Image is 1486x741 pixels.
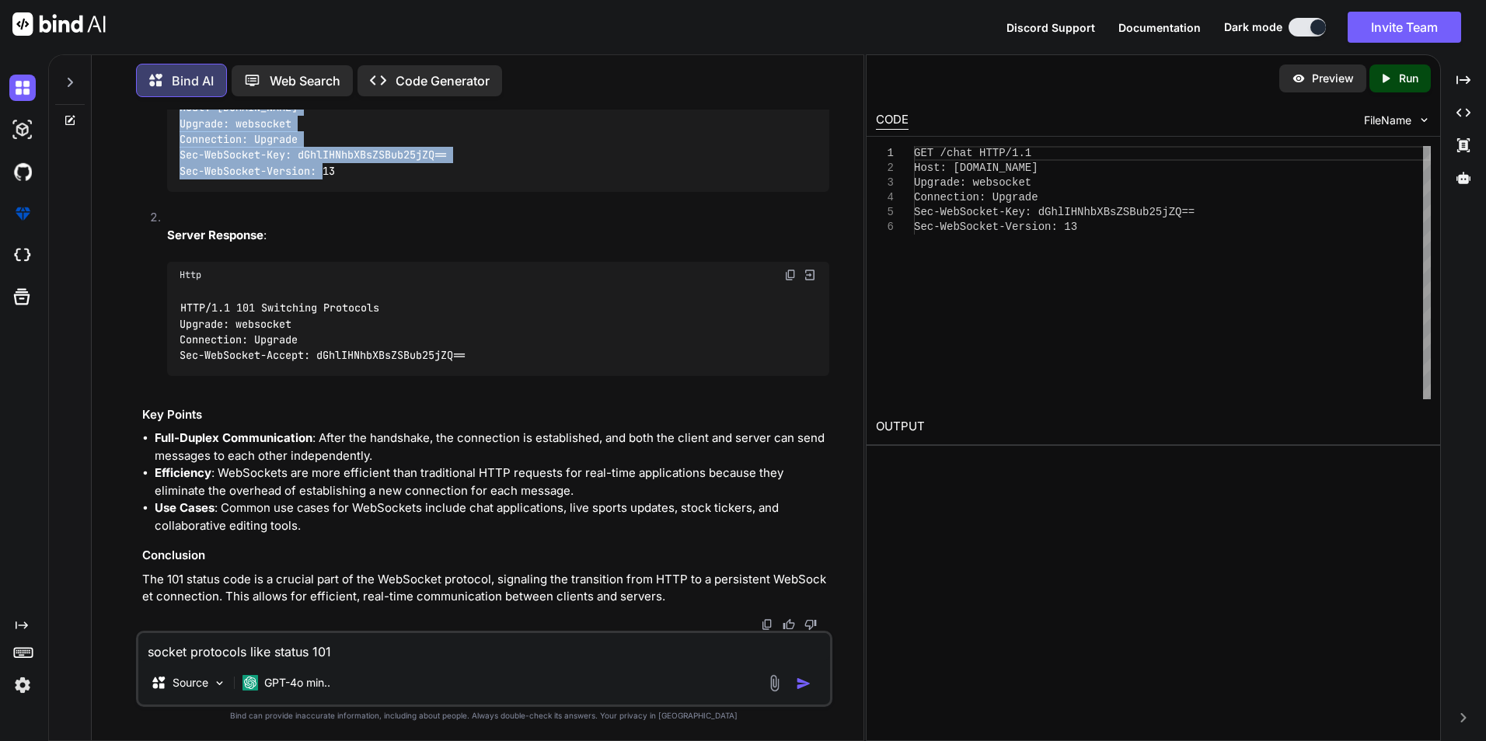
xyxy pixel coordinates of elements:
[914,221,1077,233] span: Sec-WebSocket-Version: 13
[167,228,263,242] strong: Server Response
[167,227,829,245] p: :
[142,406,829,424] h3: Key Points
[1312,71,1354,86] p: Preview
[9,75,36,101] img: darkChat
[876,146,894,161] div: 1
[1348,12,1461,43] button: Invite Team
[155,500,215,515] strong: Use Cases
[9,672,36,698] img: settings
[242,675,258,691] img: GPT-4o mini
[766,674,783,692] img: attachment
[876,190,894,205] div: 4
[914,162,1038,174] span: Host: [DOMAIN_NAME]
[1364,113,1411,128] span: FileName
[264,675,330,691] p: GPT-4o min..
[914,147,1031,159] span: GET /chat HTTP/1.1
[1118,19,1201,36] button: Documentation
[9,242,36,269] img: cloudideIcon
[270,71,340,90] p: Web Search
[1418,113,1431,127] img: chevron down
[396,71,490,90] p: Code Generator
[9,158,36,185] img: githubDark
[155,499,829,534] li: : Common use cases for WebSockets include chat applications, live sports updates, stock tickers, ...
[136,710,832,722] p: Bind can provide inaccurate information, including about people. Always double-check its answers....
[180,269,201,281] span: Http
[155,465,211,480] strong: Efficiency
[1292,71,1306,85] img: preview
[9,117,36,143] img: darkAi-studio
[803,268,817,282] img: Open in Browser
[142,547,829,565] h3: Conclusion
[9,200,36,227] img: premium
[876,111,909,130] div: CODE
[783,618,795,631] img: like
[180,300,466,364] code: HTTP/1.1 101 Switching Protocols Upgrade: websocket Connection: Upgrade Sec-WebSocket-Accept: dGh...
[914,206,1195,218] span: Sec-WebSocket-Key: dGhlIHNhbXBsZSBub25jZQ==
[876,205,894,220] div: 5
[876,220,894,235] div: 6
[784,269,797,281] img: copy
[796,676,811,691] img: icon
[180,84,447,179] code: GET /chat HTTP/1.1 Host: [DOMAIN_NAME] Upgrade: websocket Connection: Upgrade Sec-WebSocket-Key: ...
[876,161,894,176] div: 2
[804,618,817,631] img: dislike
[1118,21,1201,34] span: Documentation
[761,618,773,631] img: copy
[1399,71,1418,86] p: Run
[155,430,829,464] li: : After the handshake, the connection is established, and both the client and server can send mes...
[1006,19,1095,36] button: Discord Support
[142,571,829,606] p: The 101 status code is a crucial part of the WebSocket protocol, signaling the transition from HT...
[1224,19,1282,35] span: Dark mode
[155,464,829,499] li: : WebSockets are more efficient than traditional HTTP requests for real-time applications because...
[914,191,1038,204] span: Connection: Upgrade
[867,409,1440,445] h2: OUTPUT
[173,675,208,691] p: Source
[12,12,106,36] img: Bind AI
[155,430,312,445] strong: Full-Duplex Communication
[914,176,1031,189] span: Upgrade: websocket
[1006,21,1095,34] span: Discord Support
[876,176,894,190] div: 3
[172,71,214,90] p: Bind AI
[213,677,226,690] img: Pick Models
